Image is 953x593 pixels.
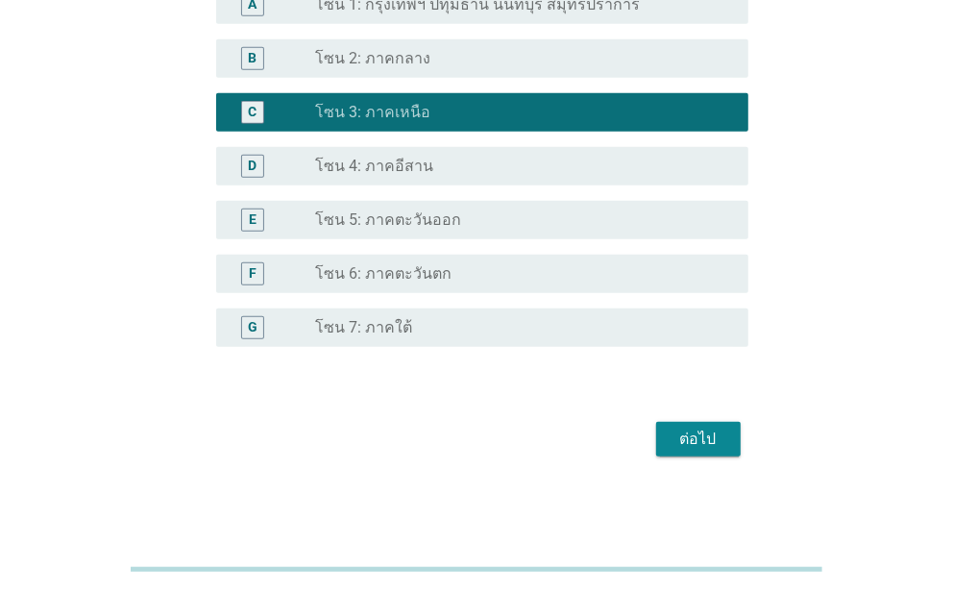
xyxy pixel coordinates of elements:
[249,48,257,68] div: B
[672,428,725,451] div: ต่อไป
[315,49,430,68] label: โซน 2: ภาคกลาง
[315,157,433,176] label: โซน 4: ภาคอีสาน
[315,318,412,337] label: โซน 7: ภาคใต้
[656,422,741,457] button: ต่อไป
[315,210,461,230] label: โซน 5: ภาคตะวันออก
[315,264,452,284] label: โซน 6: ภาคตะวันตก
[249,156,257,176] div: D
[249,263,257,284] div: F
[315,103,430,122] label: โซน 3: ภาคเหนือ
[249,102,257,122] div: C
[248,317,257,337] div: G
[249,210,257,230] div: E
